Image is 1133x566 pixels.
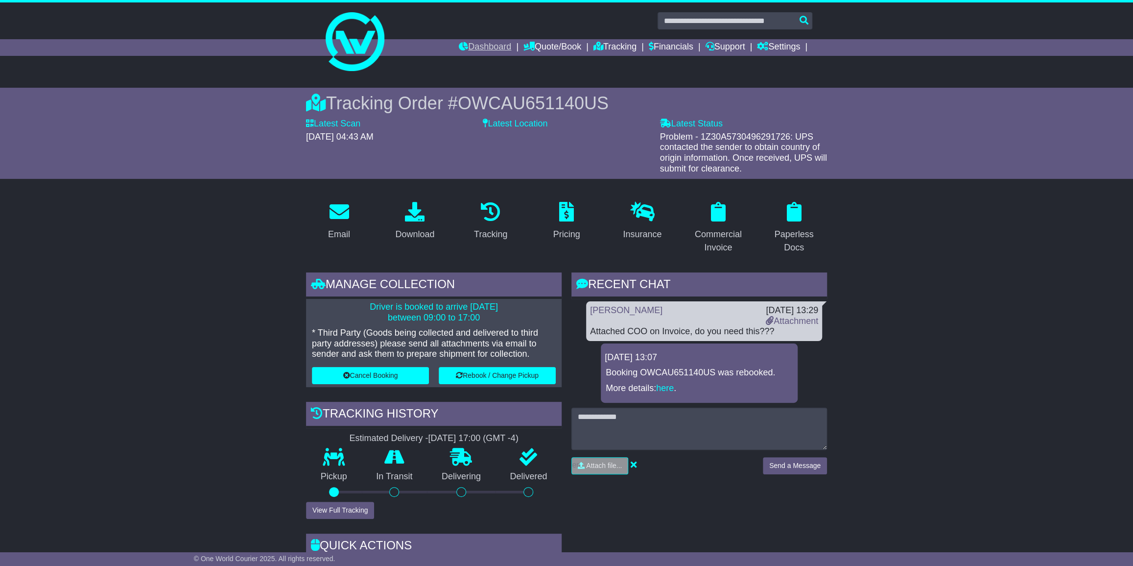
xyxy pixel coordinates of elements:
div: Insurance [623,228,661,241]
div: Commercial Invoice [691,228,745,254]
span: © One World Courier 2025. All rights reserved. [194,555,335,563]
p: In Transit [362,471,427,482]
p: More details: . [606,383,793,394]
a: Dashboard [459,39,511,56]
span: Problem - 1Z30A5730496291726: UPS contacted the sender to obtain country of origin information. O... [660,132,827,173]
span: [DATE] 04:43 AM [306,132,374,142]
a: [PERSON_NAME] [590,305,662,315]
button: Cancel Booking [312,367,429,384]
div: Download [395,228,434,241]
a: Support [706,39,745,56]
div: Manage collection [306,272,562,299]
div: [DATE] 17:00 (GMT -4) [428,433,518,444]
div: Paperless Docs [767,228,821,254]
a: Tracking [468,198,514,245]
p: Driver is booked to arrive [DATE] between 09:00 to 17:00 [312,302,556,323]
label: Latest Location [483,119,547,129]
p: Delivered [496,471,562,482]
a: Quote/Book [523,39,581,56]
a: Settings [757,39,800,56]
div: [DATE] 13:29 [766,305,818,316]
div: Tracking Order # [306,93,827,114]
a: Tracking [593,39,637,56]
a: Insurance [616,198,668,245]
div: Tracking [474,228,507,241]
a: Paperless Docs [761,198,827,258]
label: Latest Status [660,119,723,129]
a: Download [389,198,441,245]
div: Tracking history [306,402,562,428]
p: * Third Party (Goods being collected and delivered to third party addresses) please send all atta... [312,328,556,360]
div: Quick Actions [306,534,562,560]
p: Pickup [306,471,362,482]
div: Attached COO on Invoice, do you need this??? [590,326,818,337]
div: [DATE] 13:07 [605,352,794,363]
label: Latest Scan [306,119,360,129]
button: View Full Tracking [306,502,374,519]
a: Commercial Invoice [685,198,751,258]
p: Delivering [427,471,496,482]
a: here [656,383,674,393]
div: Estimated Delivery - [306,433,562,444]
a: Attachment [766,316,818,326]
p: Booking OWCAU651140US was rebooked. [606,368,793,378]
div: Email [328,228,350,241]
button: Rebook / Change Pickup [439,367,556,384]
div: RECENT CHAT [571,272,827,299]
a: Pricing [546,198,586,245]
a: Financials [649,39,693,56]
button: Send a Message [763,457,827,474]
a: Email [322,198,356,245]
div: Pricing [553,228,580,241]
span: OWCAU651140US [458,93,609,113]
